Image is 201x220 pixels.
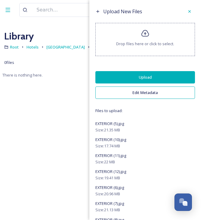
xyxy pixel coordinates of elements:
a: [GEOGRAPHIC_DATA] [46,43,85,51]
span: Size: 21.35 MB [95,127,120,133]
span: Size: 21.13 MB [95,207,120,213]
span: [GEOGRAPHIC_DATA] [46,44,85,50]
span: Files to upload: [95,108,195,114]
span: Size: 20.96 MB [95,191,120,197]
a: Hotels [27,43,39,51]
span: EXTERIOR (7).jpg [95,201,124,206]
button: Edit Metadata [95,86,195,99]
span: Drop files here or click to select. [116,41,174,47]
span: EXTERIOR (11).jpg [95,153,126,158]
span: 0 file s [4,60,14,65]
span: EXTERIOR (6).jpg [95,185,124,190]
a: Library [4,29,34,43]
span: EXTERIOR (10).jpg [95,137,126,142]
span: Root [10,44,19,50]
span: EXTERIOR (12).jpg [95,169,126,174]
span: Upload New Files [103,8,142,15]
button: Open Chat [174,193,192,211]
input: Search... [33,3,174,17]
a: Root [10,43,19,51]
span: Size: 22 MB [95,159,115,165]
span: EXTERIOR (5).jpg [95,121,124,126]
span: Hotels [27,44,39,50]
span: There is nothing here. [2,72,43,78]
span: Size: 17.74 MB [95,143,120,149]
button: Upload [95,71,195,83]
span: Size: 19.41 MB [95,175,120,181]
